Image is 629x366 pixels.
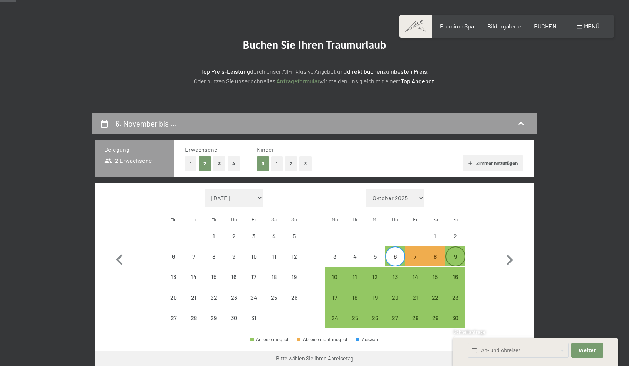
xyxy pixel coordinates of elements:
div: Abreise nicht möglich [264,226,284,246]
div: Sat Nov 22 2025 [425,287,445,307]
div: Abreise möglich [425,308,445,328]
span: Weiter [579,347,596,354]
div: Wed Nov 19 2025 [365,287,385,307]
button: 2 [285,156,297,171]
button: Vorheriger Monat [109,189,130,328]
div: Abreise möglich [445,246,465,266]
div: Abreise möglich [325,287,345,307]
div: 31 [245,315,263,333]
div: Abreise möglich [365,267,385,287]
div: Thu Oct 30 2025 [224,308,244,328]
div: 3 [326,253,344,272]
abbr: Mittwoch [373,216,378,222]
div: Abreise möglich [405,267,425,287]
div: 4 [265,233,283,252]
div: 10 [326,274,344,292]
span: Kinder [257,146,274,153]
div: 6 [164,253,183,272]
div: Abreise nicht möglich [224,246,244,266]
div: Abreise nicht möglich, da die Mindestaufenthaltsdauer nicht erfüllt wird [405,246,425,266]
a: Premium Spa [440,23,474,30]
button: 2 [199,156,211,171]
div: Sat Nov 29 2025 [425,308,445,328]
div: 8 [205,253,223,272]
div: Abreise nicht möglich [264,267,284,287]
div: Tue Oct 28 2025 [184,308,203,328]
abbr: Montag [332,216,338,222]
div: Tue Oct 07 2025 [184,246,203,266]
div: Wed Oct 01 2025 [204,226,224,246]
div: Abreise nicht möglich [445,226,465,246]
div: Tue Nov 11 2025 [345,267,365,287]
div: 26 [285,295,303,313]
div: Fri Nov 28 2025 [405,308,425,328]
div: 18 [265,274,283,292]
div: 19 [366,295,384,313]
div: Abreise nicht möglich [244,246,264,266]
strong: besten Preis [394,68,427,75]
div: 1 [426,233,444,252]
button: Weiter [571,343,603,358]
button: 1 [185,156,196,171]
div: 11 [265,253,283,272]
div: 14 [184,274,203,292]
div: Fri Oct 03 2025 [244,226,264,246]
div: Fri Nov 21 2025 [405,287,425,307]
div: Thu Oct 16 2025 [224,267,244,287]
div: 23 [446,295,465,313]
div: Abreise nicht möglich [184,246,203,266]
div: Abreise nicht möglich [345,246,365,266]
div: Thu Nov 06 2025 [385,246,405,266]
strong: Top Preis-Leistung [201,68,250,75]
div: Sat Nov 15 2025 [425,267,445,287]
div: Sun Nov 16 2025 [445,267,465,287]
button: 4 [228,156,240,171]
div: Mon Nov 17 2025 [325,287,345,307]
div: Abreise nicht möglich [284,226,304,246]
div: 23 [225,295,243,313]
div: Sun Oct 12 2025 [284,246,304,266]
div: 21 [406,295,424,313]
div: Thu Nov 13 2025 [385,267,405,287]
div: Fri Nov 14 2025 [405,267,425,287]
div: 26 [366,315,384,333]
div: Abreise möglich [365,308,385,328]
div: Tue Nov 18 2025 [345,287,365,307]
span: Buchen Sie Ihren Traumurlaub [243,38,386,51]
div: Wed Oct 15 2025 [204,267,224,287]
div: 22 [426,295,444,313]
div: Thu Oct 09 2025 [224,246,244,266]
span: Schnellanfrage [453,329,485,335]
abbr: Dienstag [191,216,196,222]
div: 4 [346,253,364,272]
div: 24 [245,295,263,313]
div: 10 [245,253,263,272]
a: Anfrageformular [276,77,320,84]
div: 13 [386,274,404,292]
a: BUCHEN [534,23,556,30]
div: Abreise möglich [385,308,405,328]
abbr: Dienstag [353,216,357,222]
div: 12 [285,253,303,272]
div: Abreise nicht möglich [204,308,224,328]
div: Mon Nov 24 2025 [325,308,345,328]
div: Sun Nov 09 2025 [445,246,465,266]
div: Abreise möglich [425,287,445,307]
span: Menü [584,23,599,30]
div: Abreise möglich [425,267,445,287]
div: Sat Nov 08 2025 [425,246,445,266]
div: Abreise nicht möglich [204,246,224,266]
div: 24 [326,315,344,333]
div: Wed Nov 05 2025 [365,246,385,266]
div: Abreise nicht möglich [244,226,264,246]
div: Mon Oct 06 2025 [164,246,184,266]
div: Abreise nicht möglich [365,246,385,266]
div: Fri Oct 24 2025 [244,287,264,307]
strong: Top Angebot. [401,77,435,84]
div: Abreise nicht möglich [284,287,304,307]
div: 25 [346,315,364,333]
div: 2 [225,233,243,252]
div: Abreise nicht möglich [164,246,184,266]
div: 7 [184,253,203,272]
